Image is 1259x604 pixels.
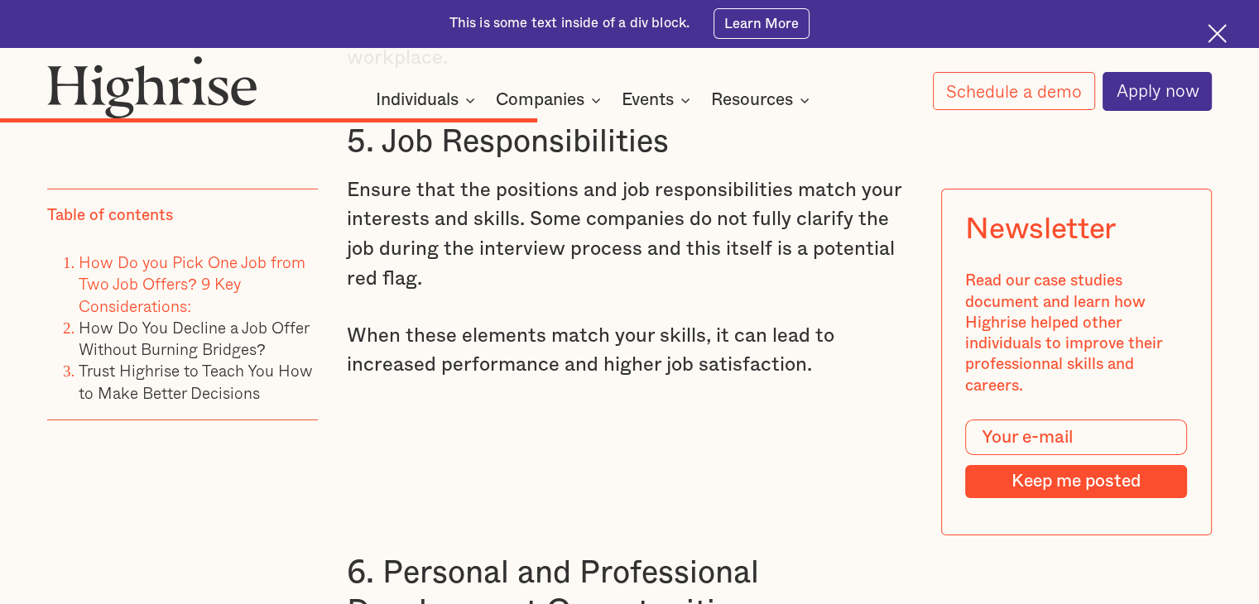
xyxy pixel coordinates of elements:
div: Read our case studies document and learn how Highrise helped other individuals to improve their p... [966,271,1188,397]
div: Companies [496,90,584,110]
div: Resources [711,90,815,110]
a: How Do you Pick One Job from Two Job Offers? 9 Key Considerations: [79,250,305,318]
div: Individuals [376,90,459,110]
form: Modal Form [966,420,1188,499]
div: Events [622,90,695,110]
input: Keep me posted [966,465,1188,498]
div: This is some text inside of a div block. [449,14,690,33]
div: Companies [496,90,606,110]
div: Newsletter [966,213,1116,247]
div: Individuals [376,90,480,110]
img: Highrise logo [47,55,257,119]
input: Your e-mail [966,420,1188,456]
a: How Do You Decline a Job Offer Without Burning Bridges? [79,315,309,361]
a: Schedule a demo [933,72,1095,110]
a: Learn More [714,8,810,38]
div: Table of contents [47,205,173,226]
a: Apply now [1103,72,1212,111]
a: Trust Highrise to Teach You How to Make Better Decisions [79,359,313,405]
p: ‍ [347,408,912,438]
p: When these elements match your skills, it can lead to increased performance and higher job satisf... [347,322,912,381]
div: Resources [711,90,793,110]
h3: 5. Job Responsibilities [347,122,912,162]
img: Cross icon [1208,24,1227,43]
p: Ensure that the positions and job responsibilities match your interests and skills. Some companie... [347,176,912,295]
div: Events [622,90,674,110]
